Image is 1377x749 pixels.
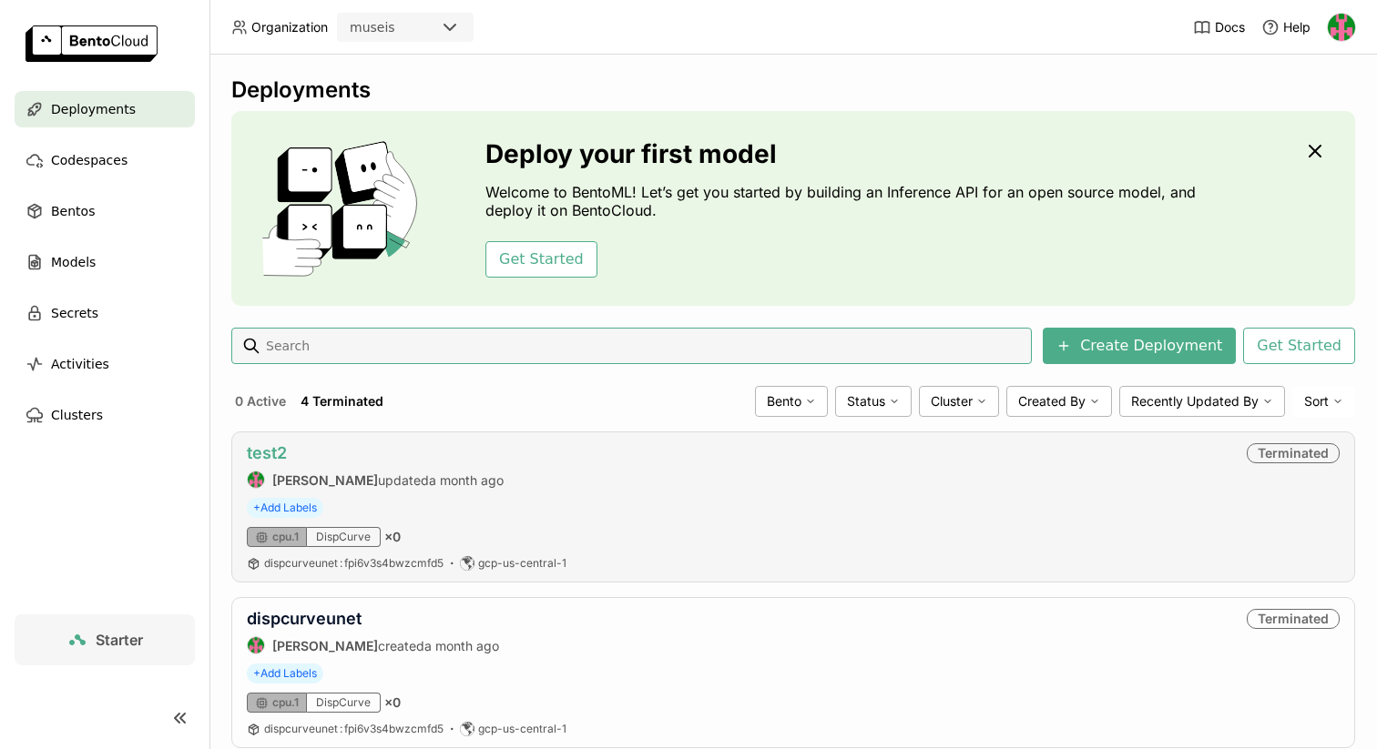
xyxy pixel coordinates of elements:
span: Sort [1304,393,1329,410]
img: Noah Munro-Kagan [1328,14,1355,41]
img: cover onboarding [246,140,442,277]
a: Secrets [15,295,195,331]
a: dispcurveunet:fpi6v3s4bwzcmfd5 [264,556,444,571]
span: Status [847,393,885,410]
a: Docs [1193,18,1245,36]
span: gcp-us-central-1 [478,556,566,571]
span: cpu.1 [272,530,299,544]
span: Models [51,251,96,273]
span: Organization [251,19,328,35]
span: dispcurveunet fpi6v3s4bwzcmfd5 [264,722,444,735]
span: Deployments [51,98,136,120]
div: created [247,636,499,654]
div: Recently Updated By [1119,386,1285,417]
img: Noah Munro-Kagan [248,471,264,488]
div: Sort [1292,386,1355,417]
div: Terminated [1247,443,1340,463]
div: Cluster [919,386,999,417]
span: Cluster [931,393,973,410]
div: Status [835,386,912,417]
span: × 0 [384,529,401,545]
div: Terminated [1247,609,1340,629]
h3: Deploy your first model [485,139,1205,168]
div: Bento [755,386,828,417]
a: Activities [15,346,195,382]
a: Models [15,244,195,280]
div: DispCurve [307,527,381,547]
button: 0 Active [231,390,290,413]
div: Deployments [231,76,1355,104]
span: +Add Labels [247,663,323,683]
span: : [340,556,342,570]
strong: [PERSON_NAME] [272,638,378,653]
div: museis [350,18,395,36]
span: dispcurveunet fpi6v3s4bwzcmfd5 [264,556,444,570]
p: Welcome to BentoML! Let’s get you started by building an Inference API for an open source model, ... [485,183,1205,219]
span: Bento [767,393,801,410]
span: Activities [51,353,109,375]
span: +Add Labels [247,498,323,518]
div: Created By [1006,386,1112,417]
div: updated [247,471,504,489]
span: : [340,722,342,735]
span: Created By [1018,393,1086,410]
img: logo [25,25,158,62]
span: a month ago [424,638,499,653]
span: cpu.1 [272,695,299,710]
a: Bentos [15,193,195,229]
button: 4 Terminated [297,390,387,413]
a: Codespaces [15,142,195,178]
span: Starter [96,631,143,649]
a: Deployments [15,91,195,127]
img: Noah Munro-Kagan [248,637,264,653]
span: Clusters [51,404,103,426]
a: Clusters [15,397,195,433]
span: Bentos [51,200,95,222]
span: Codespaces [51,149,127,171]
button: Create Deployment [1043,328,1236,364]
span: Secrets [51,302,98,324]
span: Help [1283,19,1311,35]
input: Selected museis. [397,19,399,37]
button: Get Started [485,241,597,278]
span: a month ago [429,472,504,488]
span: Recently Updated By [1131,393,1259,410]
a: Starter [15,614,195,665]
input: Search [264,331,1025,360]
span: Docs [1215,19,1245,35]
a: dispcurveunet:fpi6v3s4bwzcmfd5 [264,722,444,736]
div: Help [1261,18,1311,36]
span: × 0 [384,694,401,711]
button: Get Started [1243,328,1355,364]
div: DispCurve [307,693,381,713]
a: test2 [247,443,287,462]
span: gcp-us-central-1 [478,722,566,736]
a: dispcurveunet [247,609,362,628]
strong: [PERSON_NAME] [272,472,378,488]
